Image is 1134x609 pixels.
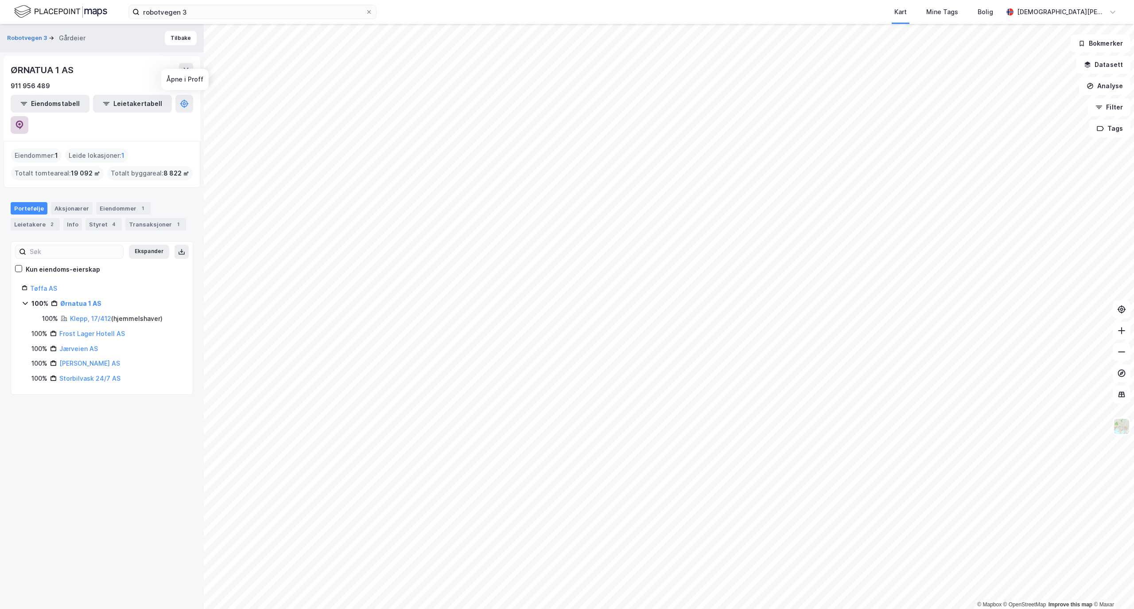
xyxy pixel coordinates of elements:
a: OpenStreetMap [1003,601,1046,608]
div: Eiendommer : [11,148,62,163]
input: Søk [26,245,123,258]
span: 19 092 ㎡ [71,168,100,179]
div: Kart [894,7,907,17]
img: logo.f888ab2527a4732fd821a326f86c7f29.svg [14,4,107,20]
div: 911 956 489 [11,81,50,91]
span: 1 [55,150,58,161]
div: Kontrollprogram for chat [1090,566,1134,609]
button: Bokmerker [1071,35,1130,52]
div: ØRNATUA 1 AS [11,63,75,77]
div: 100% [31,328,47,339]
div: 100% [31,358,47,369]
a: Storbilvask 24/7 AS [59,375,120,382]
div: 100% [31,344,47,354]
div: Bolig [978,7,993,17]
a: Improve this map [1049,601,1092,608]
button: Eiendomstabell [11,95,89,113]
a: Ørnatua 1 AS [60,300,101,307]
div: Leietakere [11,218,60,230]
button: Datasett [1076,56,1130,74]
button: Filter [1088,98,1130,116]
div: [DEMOGRAPHIC_DATA][PERSON_NAME] [1017,7,1106,17]
iframe: Chat Widget [1090,566,1134,609]
div: Leide lokasjoner : [65,148,128,163]
button: Robotvegen 3 [7,34,49,43]
button: Leietakertabell [93,95,172,113]
div: Portefølje [11,202,47,215]
div: ( hjemmelshaver ) [70,313,163,324]
div: 1 [138,204,147,213]
div: 4 [109,220,118,229]
div: Transaksjoner [125,218,186,230]
div: Aksjonærer [51,202,93,215]
div: Styret [85,218,122,230]
div: Kun eiendoms-eierskap [26,264,100,275]
input: Søk på adresse, matrikkel, gårdeiere, leietakere eller personer [140,5,365,19]
div: 100% [42,313,58,324]
div: Totalt tomteareal : [11,166,104,180]
a: Tøffa AS [30,285,57,292]
div: 100% [31,298,48,309]
div: Mine Tags [926,7,958,17]
div: Gårdeier [59,33,85,43]
div: 2 [47,220,56,229]
span: 1 [121,150,124,161]
button: Tags [1089,120,1130,137]
button: Analyse [1079,77,1130,95]
div: Info [63,218,82,230]
div: 1 [174,220,183,229]
a: Mapbox [977,601,1002,608]
a: Klepp, 17/412 [70,315,111,322]
button: Tilbake [165,31,197,45]
span: 8 822 ㎡ [163,168,189,179]
div: Eiendommer [96,202,151,215]
a: Frost Lager Hotell AS [59,330,125,337]
a: Jærveien AS [59,345,98,352]
div: 100% [31,373,47,384]
img: Z [1113,418,1130,435]
div: Totalt byggareal : [107,166,193,180]
button: Ekspander [129,245,169,259]
a: [PERSON_NAME] AS [59,359,120,367]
